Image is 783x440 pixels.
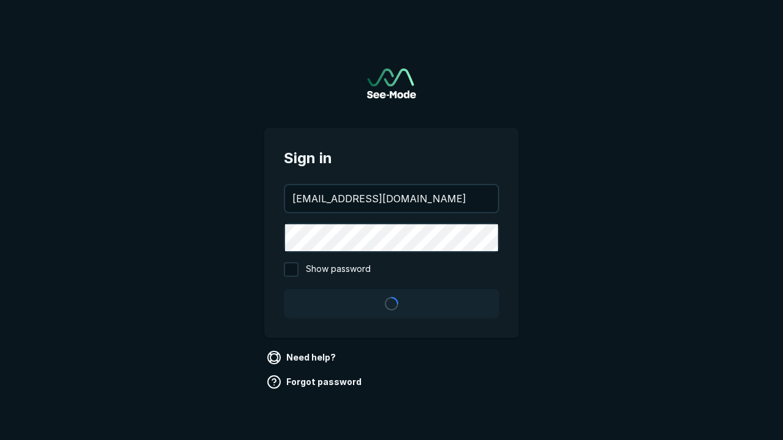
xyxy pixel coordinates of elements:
span: Show password [306,262,371,277]
input: your@email.com [285,185,498,212]
span: Sign in [284,147,499,169]
a: Go to sign in [367,68,416,98]
a: Forgot password [264,372,366,392]
a: Need help? [264,348,341,367]
img: See-Mode Logo [367,68,416,98]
